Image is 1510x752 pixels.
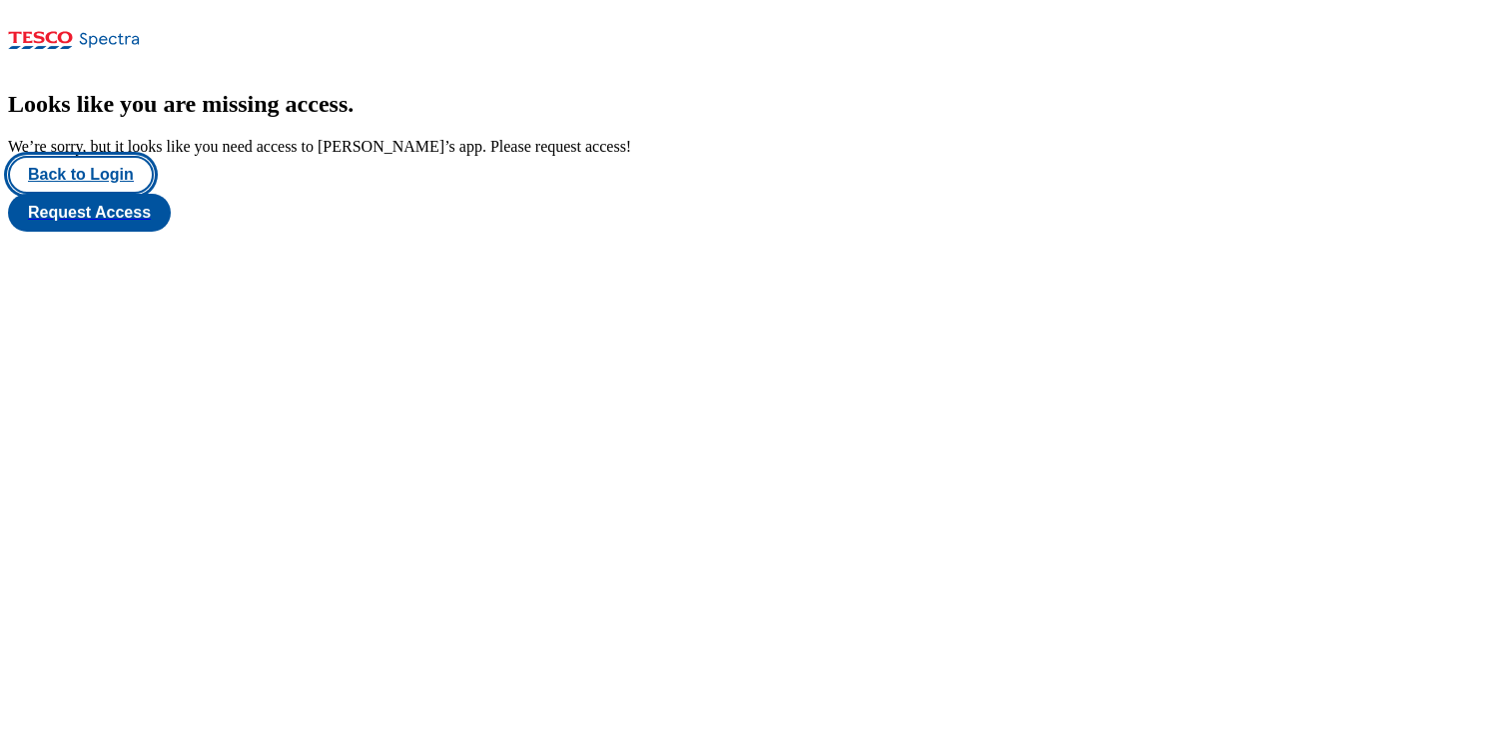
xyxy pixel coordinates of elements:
[8,91,1502,118] h2: Looks like you are missing access
[8,138,1502,156] div: We’re sorry, but it looks like you need access to [PERSON_NAME]’s app. Please request access!
[8,194,1502,232] a: Request Access
[8,194,171,232] button: Request Access
[8,156,1502,194] a: Back to Login
[348,91,354,117] span: .
[8,156,154,194] button: Back to Login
